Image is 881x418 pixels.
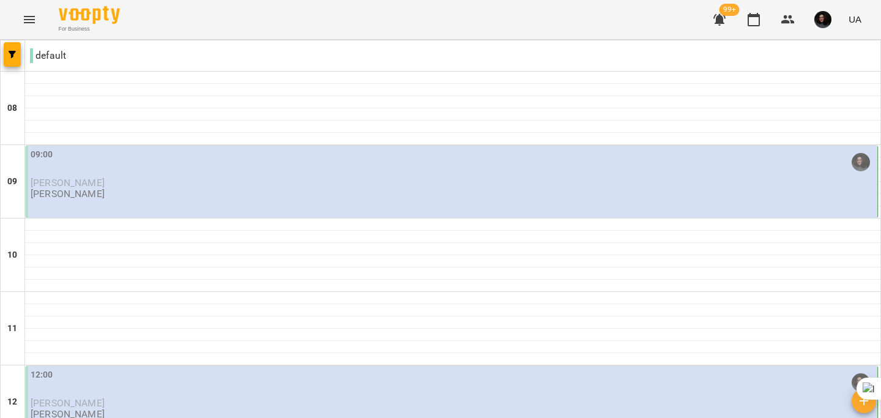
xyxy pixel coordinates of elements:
p: [PERSON_NAME] [31,188,105,199]
h6: 09 [7,175,17,188]
span: 99+ [719,4,740,16]
span: [PERSON_NAME] [31,177,105,188]
p: default [30,48,66,63]
label: 09:00 [31,148,53,162]
button: Створити урок [852,389,876,413]
span: [PERSON_NAME] [31,397,105,409]
button: Menu [15,5,44,34]
img: Наталія Кобель [852,373,870,392]
label: 12:00 [31,368,53,382]
h6: 11 [7,322,17,335]
h6: 12 [7,395,17,409]
span: UA [849,13,861,26]
img: Наталія Кобель [852,153,870,171]
h6: 10 [7,248,17,262]
img: Voopty Logo [59,6,120,24]
button: UA [844,8,866,31]
img: 3b3145ad26fe4813cc7227c6ce1adc1c.jpg [814,11,831,28]
h6: 08 [7,102,17,115]
span: For Business [59,25,120,33]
